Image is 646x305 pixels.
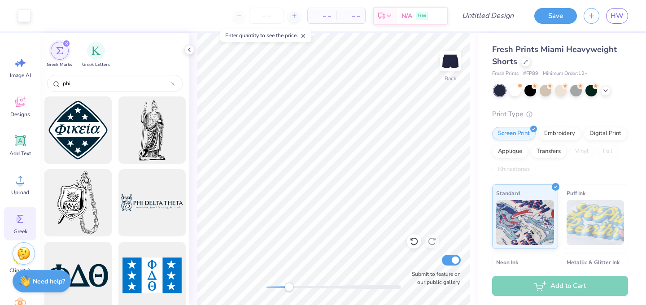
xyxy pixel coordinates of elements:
span: Greek Letters [82,61,110,68]
div: filter for Greek Letters [82,42,110,68]
span: Fresh Prints Miami Heavyweight Shorts [492,44,617,67]
span: Upload [11,189,29,196]
span: Greek [13,228,27,235]
img: Greek Letters Image [92,46,100,55]
div: Accessibility label [284,283,293,292]
div: Enter quantity to see the price. [220,29,311,42]
span: Image AI [10,72,31,79]
span: – – [313,11,331,21]
div: Digital Print [584,127,627,140]
div: Transfers [531,145,567,158]
span: Neon Ink [496,257,518,267]
div: Applique [492,145,528,158]
span: HW [611,11,624,21]
span: # FP89 [523,70,538,78]
input: Try "Alpha" [62,79,171,88]
button: filter button [47,42,72,68]
span: Minimum Order: 12 + [543,70,588,78]
span: Designs [10,111,30,118]
input: – – [249,8,284,24]
span: Puff Ink [567,188,585,198]
div: Vinyl [569,145,594,158]
label: Submit to feature on our public gallery. [407,270,461,286]
span: Metallic & Glitter Ink [567,257,620,267]
span: N/A [402,11,412,21]
img: Greek Marks Image [56,47,63,54]
div: Back [445,74,456,83]
div: Embroidery [538,127,581,140]
img: Standard [496,200,554,245]
div: Rhinestones [492,163,536,176]
div: filter for Greek Marks [47,42,72,68]
button: Save [534,8,577,24]
span: Standard [496,188,520,198]
div: Screen Print [492,127,536,140]
span: Free [418,13,426,19]
span: Add Text [9,150,31,157]
span: Fresh Prints [492,70,519,78]
img: Back [441,52,459,70]
div: Print Type [492,109,628,119]
span: – – [342,11,360,21]
button: filter button [82,42,110,68]
strong: Need help? [33,277,65,286]
span: Clipart & logos [5,267,35,281]
div: Foil [597,145,618,158]
img: Puff Ink [567,200,624,245]
input: Untitled Design [455,7,521,25]
span: Greek Marks [47,61,72,68]
a: HW [606,8,628,24]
